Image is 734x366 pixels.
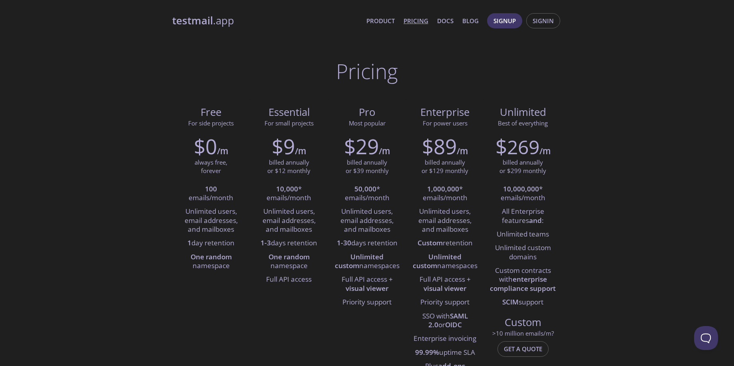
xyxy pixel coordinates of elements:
h6: /m [295,144,306,158]
li: Unlimited users, email addresses, and mailboxes [334,205,400,237]
span: Enterprise [412,105,477,119]
span: Free [179,105,244,119]
li: Full API access + [412,273,478,296]
li: days retention [256,237,322,250]
span: Essential [257,105,322,119]
strong: testmail [172,14,213,28]
a: Product [366,16,395,26]
li: uptime SLA [412,346,478,360]
li: Full API access [256,273,322,286]
li: namespaces [412,251,478,273]
p: billed annually or $299 monthly [499,158,546,175]
li: days retention [334,237,400,250]
li: namespace [178,251,244,273]
span: 269 [507,134,539,160]
span: For side projects [188,119,234,127]
strong: visual viewer [424,284,466,293]
h2: $ [495,134,539,158]
strong: visual viewer [346,284,388,293]
a: Docs [437,16,454,26]
p: always free, forever [195,158,227,175]
span: Get a quote [504,344,542,354]
strong: and [529,216,542,225]
h6: /m [379,144,390,158]
li: retention [412,237,478,250]
strong: 1,000,000 [427,184,459,193]
strong: OIDC [445,320,462,329]
li: All Enterprise features : [490,205,556,228]
strong: 1-30 [337,238,351,247]
li: namespace [256,251,322,273]
li: support [490,296,556,309]
li: * emails/month [256,183,322,205]
li: namespaces [334,251,400,273]
li: Priority support [334,296,400,309]
strong: 100 [205,184,217,193]
a: testmail.app [172,14,360,28]
strong: enterprise compliance support [490,274,556,292]
li: Enterprise invoicing [412,332,478,346]
button: Get a quote [497,341,549,356]
h2: $89 [422,134,457,158]
strong: 10,000,000 [503,184,539,193]
span: Custom [490,316,555,329]
h6: /m [457,144,468,158]
span: > 10 million emails/m? [492,329,554,337]
strong: 1 [187,238,191,247]
h6: /m [539,144,551,158]
strong: 50,000 [354,184,376,193]
strong: 99.99% [415,348,439,357]
p: billed annually or $39 monthly [346,158,389,175]
li: Priority support [412,296,478,309]
strong: 1-3 [261,238,271,247]
li: SSO with or [412,310,478,332]
li: * emails/month [334,183,400,205]
a: Pricing [404,16,428,26]
span: Signup [493,16,516,26]
span: Most popular [349,119,386,127]
strong: Custom [418,238,443,247]
span: Pro [334,105,400,119]
li: day retention [178,237,244,250]
li: Unlimited users, email addresses, and mailboxes [256,205,322,237]
p: billed annually or $12 monthly [267,158,310,175]
li: Unlimited teams [490,228,556,241]
iframe: Help Scout Beacon - Open [694,326,718,350]
span: For small projects [265,119,314,127]
h2: $9 [272,134,295,158]
strong: 10,000 [276,184,298,193]
h2: $29 [344,134,379,158]
strong: Unlimited custom [335,252,384,270]
strong: One random [191,252,232,261]
strong: Unlimited custom [413,252,462,270]
li: Unlimited custom domains [490,241,556,264]
li: * emails/month [490,183,556,205]
h6: /m [217,144,228,158]
strong: SAML 2.0 [428,311,468,329]
span: For power users [423,119,467,127]
li: Full API access + [334,273,400,296]
li: Unlimited users, email addresses, and mailboxes [178,205,244,237]
button: Signup [487,13,522,28]
h1: Pricing [336,59,398,83]
li: Custom contracts with [490,264,556,296]
span: Unlimited [500,105,546,119]
a: Blog [462,16,479,26]
li: Unlimited users, email addresses, and mailboxes [412,205,478,237]
span: Signin [533,16,554,26]
button: Signin [526,13,560,28]
h2: $0 [194,134,217,158]
li: * emails/month [412,183,478,205]
strong: One random [269,252,310,261]
li: emails/month [178,183,244,205]
p: billed annually or $129 monthly [422,158,468,175]
span: Best of everything [498,119,548,127]
strong: SCIM [502,297,519,306]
